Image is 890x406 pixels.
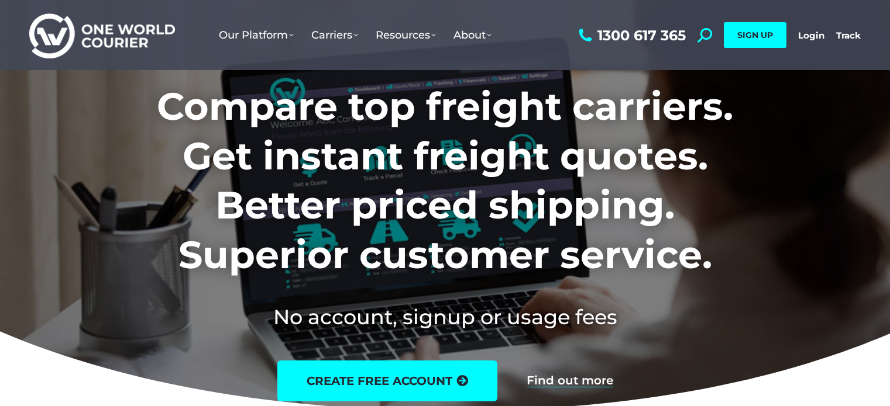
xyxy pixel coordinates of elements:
[311,29,358,41] span: Carriers
[836,30,861,41] a: Track
[277,360,497,401] a: create free account
[219,29,294,41] span: Our Platform
[367,17,445,53] a: Resources
[376,29,436,41] span: Resources
[210,17,303,53] a: Our Platform
[453,29,492,41] span: About
[303,17,367,53] a: Carriers
[798,30,824,41] a: Login
[737,30,773,40] span: SIGN UP
[724,22,786,48] a: SIGN UP
[527,374,613,387] a: Find out more
[80,82,810,279] h1: Compare top freight carriers. Get instant freight quotes. Better priced shipping. Superior custom...
[445,17,500,53] a: About
[80,303,810,331] h2: No account, signup or usage fees
[29,12,175,59] img: One World Courier
[576,28,686,43] a: 1300 617 365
